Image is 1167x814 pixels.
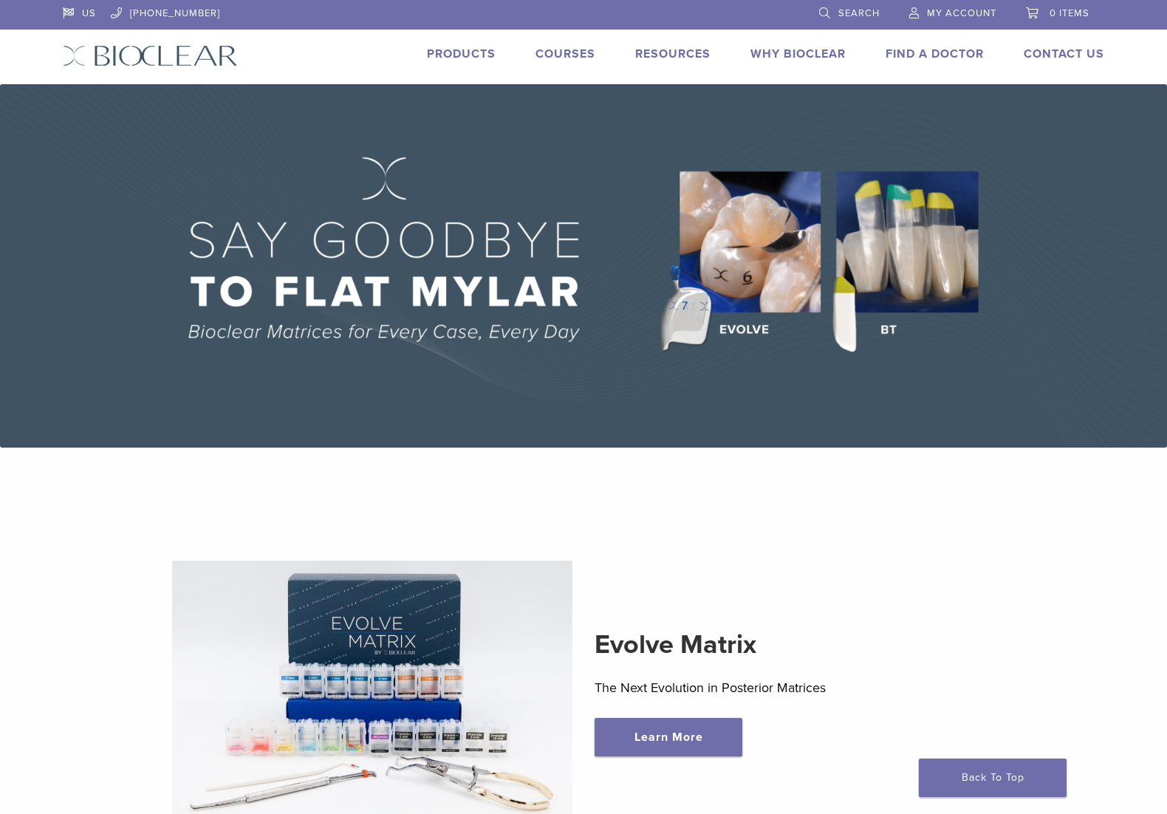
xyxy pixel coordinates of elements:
a: Why Bioclear [750,47,846,61]
a: Back To Top [919,759,1067,797]
a: Learn More [595,718,742,756]
p: The Next Evolution in Posterior Matrices [595,677,996,699]
a: Find A Doctor [886,47,984,61]
span: 0 items [1050,7,1089,19]
a: Resources [635,47,711,61]
a: Courses [535,47,595,61]
img: Bioclear [63,45,238,66]
h2: Evolve Matrix [595,627,996,663]
span: Search [838,7,880,19]
span: My Account [927,7,996,19]
a: Contact Us [1024,47,1104,61]
a: Products [427,47,496,61]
